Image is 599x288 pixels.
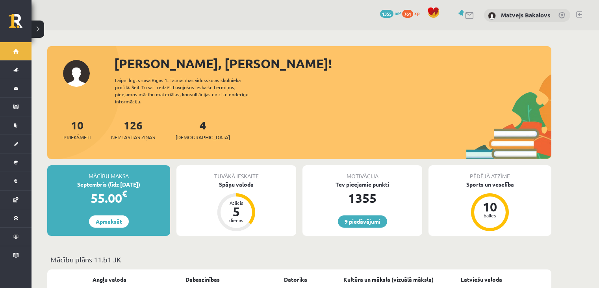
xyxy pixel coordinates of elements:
a: Kultūra un māksla (vizuālā māksla) [343,275,434,284]
div: 1355 [302,189,422,208]
span: mP [395,10,401,16]
a: 1355 mP [380,10,401,16]
p: Mācību plāns 11.b1 JK [50,254,548,265]
img: Matvejs Bakalovs [488,12,496,20]
div: 55.00 [47,189,170,208]
span: 1355 [380,10,393,18]
a: Angļu valoda [93,275,126,284]
a: Dabaszinības [185,275,220,284]
div: 5 [224,205,248,218]
div: Sports un veselība [428,180,551,189]
a: 126Neizlasītās ziņas [111,118,155,141]
span: Neizlasītās ziņas [111,133,155,141]
div: Mācību maksa [47,165,170,180]
a: Spāņu valoda Atlicis 5 dienas [176,180,296,232]
a: 4[DEMOGRAPHIC_DATA] [176,118,230,141]
span: xp [414,10,419,16]
a: Sports un veselība 10 balles [428,180,551,232]
div: balles [478,213,502,218]
div: Tuvākā ieskaite [176,165,296,180]
div: 10 [478,200,502,213]
div: Pēdējā atzīme [428,165,551,180]
a: Latviešu valoda [461,275,502,284]
a: Rīgas 1. Tālmācības vidusskola [9,14,32,34]
a: 10Priekšmeti [63,118,91,141]
div: Tev pieejamie punkti [302,180,422,189]
div: [PERSON_NAME], [PERSON_NAME]! [114,54,551,73]
div: Spāņu valoda [176,180,296,189]
div: Atlicis [224,200,248,205]
span: 761 [402,10,413,18]
a: Apmaksāt [89,215,129,228]
a: Matvejs Bakalovs [501,11,550,19]
a: 761 xp [402,10,423,16]
span: € [122,188,127,199]
span: Priekšmeti [63,133,91,141]
a: Datorika [284,275,307,284]
a: 9 piedāvājumi [338,215,387,228]
div: dienas [224,218,248,223]
div: Septembris (līdz [DATE]) [47,180,170,189]
div: Laipni lūgts savā Rīgas 1. Tālmācības vidusskolas skolnieka profilā. Šeit Tu vari redzēt tuvojošo... [115,77,262,105]
div: Motivācija [302,165,422,180]
span: [DEMOGRAPHIC_DATA] [176,133,230,141]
